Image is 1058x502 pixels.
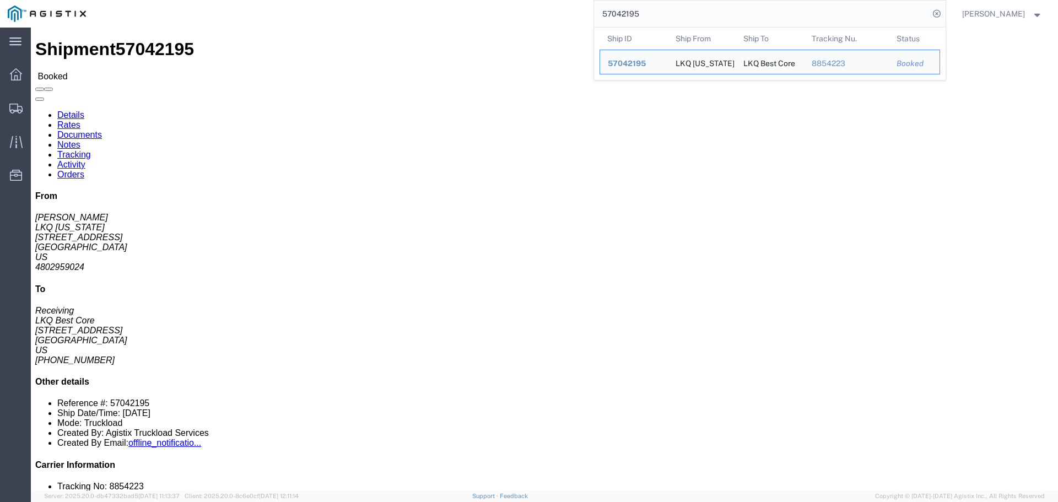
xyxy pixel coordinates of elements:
[185,493,299,499] span: Client: 2025.20.0-8c6e0cf
[675,50,728,74] div: LKQ New Mexico
[608,59,646,68] span: 57042195
[500,493,528,499] a: Feedback
[667,28,736,50] th: Ship From
[875,492,1045,501] span: Copyright © [DATE]-[DATE] Agistix Inc., All Rights Reserved
[31,28,1058,490] iframe: FS Legacy Container
[889,28,940,50] th: Status
[608,58,660,69] div: 57042195
[600,28,668,50] th: Ship ID
[259,493,299,499] span: [DATE] 12:11:14
[8,6,86,22] img: logo
[811,58,881,69] div: 8854223
[600,28,946,80] table: Search Results
[138,493,180,499] span: [DATE] 11:13:37
[803,28,889,50] th: Tracking Nu.
[743,50,795,74] div: LKQ Best Core
[962,7,1043,20] button: [PERSON_NAME]
[44,493,180,499] span: Server: 2025.20.0-db47332bad5
[897,58,932,69] div: Booked
[962,8,1025,20] span: Douglas Harris
[594,1,929,27] input: Search for shipment number, reference number
[736,28,804,50] th: Ship To
[472,493,500,499] a: Support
